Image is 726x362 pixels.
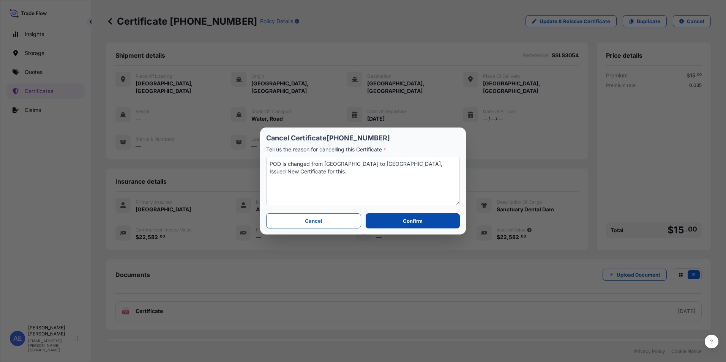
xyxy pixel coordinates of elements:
p: Cancel [305,217,322,225]
button: Confirm [366,213,460,228]
p: Tell us the reason for cancelling this Certificate [266,146,460,154]
textarea: POD is changed from [GEOGRAPHIC_DATA] to [GEOGRAPHIC_DATA], Issued New Certificate for this. [266,157,460,205]
p: Confirm [403,217,423,225]
p: Cancel Certificate [PHONE_NUMBER] [266,134,460,143]
button: Cancel [266,213,361,228]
